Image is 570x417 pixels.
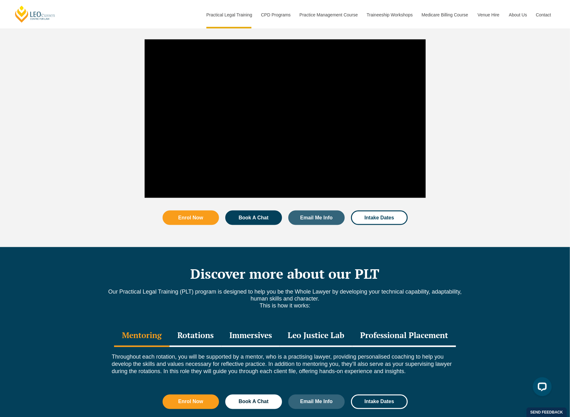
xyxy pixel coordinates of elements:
[114,325,170,347] div: Mentoring
[351,395,408,409] a: Intake Dates
[528,375,554,401] iframe: LiveChat chat widget
[239,215,268,220] span: Book A Chat
[288,211,345,225] a: Email Me Info
[225,211,282,225] a: Book A Chat
[351,211,408,225] a: Intake Dates
[473,1,504,28] a: Venue Hire
[256,1,295,28] a: CPD Programs
[295,1,362,28] a: Practice Management Course
[352,325,456,347] div: Professional Placement
[163,211,219,225] a: Enrol Now
[504,1,531,28] a: About Us
[531,1,556,28] a: Contact
[178,399,203,404] span: Enrol Now
[170,325,222,347] div: Rotations
[163,395,219,409] a: Enrol Now
[106,289,465,309] p: Our Practical Legal Training (PLT) program is designed to help you be the Whole Lawyer by develop...
[365,215,394,220] span: Intake Dates
[178,215,203,220] span: Enrol Now
[365,399,394,404] span: Intake Dates
[14,5,56,23] a: [PERSON_NAME] Centre for Law
[362,1,417,28] a: Traineeship Workshops
[300,215,333,220] span: Email Me Info
[300,399,333,404] span: Email Me Info
[280,325,352,347] div: Leo Justice Lab
[112,354,458,376] p: Throughout each rotation, you will be supported by a mentor, who is a practising lawyer, providin...
[202,1,256,28] a: Practical Legal Training
[417,1,473,28] a: Medicare Billing Course
[239,399,268,404] span: Book A Chat
[222,325,280,347] div: Immersives
[288,395,345,409] a: Email Me Info
[225,395,282,409] a: Book A Chat
[106,266,465,282] h2: Discover more about our PLT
